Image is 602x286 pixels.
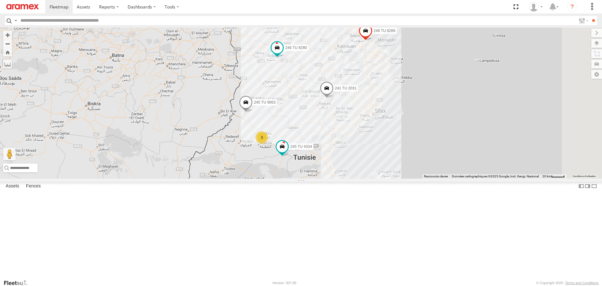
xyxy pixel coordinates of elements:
button: Zoom in [3,31,12,39]
i: ? [567,2,577,12]
a: Terms and Conditions [565,281,599,285]
div: Youssef Smat [527,2,545,12]
span: 245 TU 4334 [290,144,312,149]
span: 241 TU 2031 [335,86,356,91]
div: 3 [256,131,268,144]
label: Dock Summary Table to the Left [578,182,584,191]
button: Zoom out [3,39,12,48]
div: Version: 307.00 [272,281,296,285]
span: 20 km [542,175,551,178]
label: Assets [3,182,22,191]
button: Zoom Home [3,48,12,57]
span: Données cartographiques ©2025 Google, Inst. Geogr. Nacional [452,175,539,178]
label: Fences [23,182,44,191]
label: Map Settings [591,70,602,79]
span: 245 TU 9063 [254,100,276,105]
button: Faites glisser Pegman sur la carte pour ouvrir Street View [3,148,16,160]
label: Dock Summary Table to the Right [584,182,591,191]
a: Visit our Website [3,280,32,286]
span: 246 TU 8280 [285,46,307,50]
button: Raccourcis clavier [424,174,448,179]
button: Échelle de la carte : 20 km pour 39 pixels [541,174,567,179]
label: Search Filter Options [576,16,590,25]
img: aramex-logo.svg [6,4,39,9]
div: © Copyright 2025 - [536,281,599,285]
label: Search Query [13,16,18,25]
span: 246 TU 8289 [374,29,395,33]
label: Hide Summary Table [591,182,597,191]
a: Conditions d'utilisation (s'ouvre dans un nouvel onglet) [573,175,596,177]
label: Measure [3,60,12,68]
